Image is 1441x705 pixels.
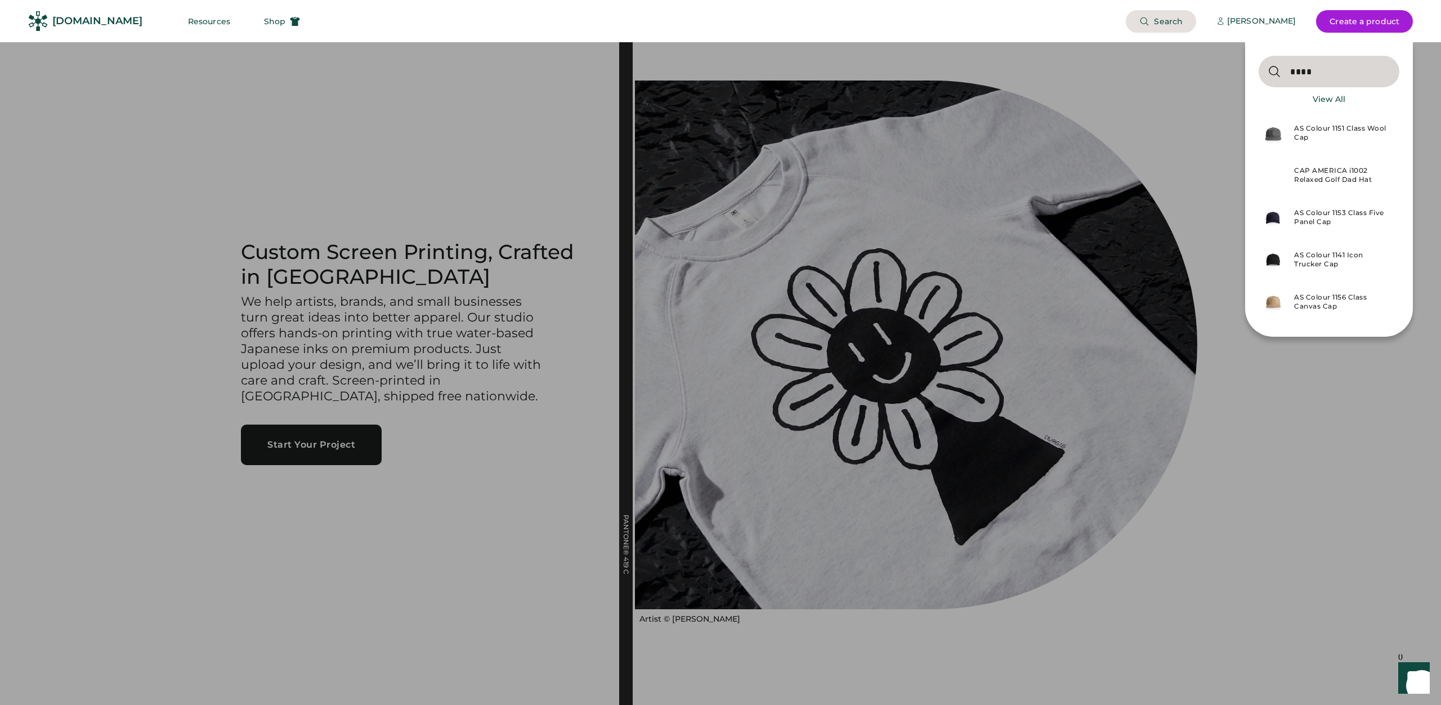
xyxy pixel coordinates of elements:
[28,11,48,31] img: Rendered Logo - Screens
[1154,17,1183,25] span: Search
[1227,16,1296,27] div: [PERSON_NAME]
[1126,10,1196,33] button: Search
[1313,94,1345,105] div: View All
[1294,166,1393,184] div: CAP AMERICA i1002 Relaxed Golf Dad Hat
[1259,197,1287,239] img: 1153_CLASS_FIVE_PANEL_CAP_MIDNIGHT_BLUE_FRONT__82368.jpg
[1259,112,1287,154] img: 1151_CLASS_WOOL_CAP_STEEL_FRONT.jpg
[1259,281,1287,323] img: 1156_CLASS_CANVAS_CAP_KHAKI__25399.jpg
[1294,293,1393,311] div: AS Colour 1156 Class Canvas Cap
[1294,251,1393,269] div: AS Colour 1141 Icon Trucker Cap
[250,10,314,33] button: Shop
[1259,154,1287,197] img: yH5BAEAAAAALAAAAAABAAEAAAIBRAA7
[1294,208,1393,226] div: AS Colour 1153 Class Five Panel Cap
[264,17,285,25] span: Shop
[174,10,244,33] button: Resources
[1259,239,1287,281] img: 1141_ICON_TRUCKER_CAP_BLACK_FRONT.jpg
[1294,124,1393,142] div: AS Colour 1151 Class Wool Cap
[1388,654,1436,703] iframe: Front Chat
[52,14,142,28] div: [DOMAIN_NAME]
[1316,10,1413,33] button: Create a product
